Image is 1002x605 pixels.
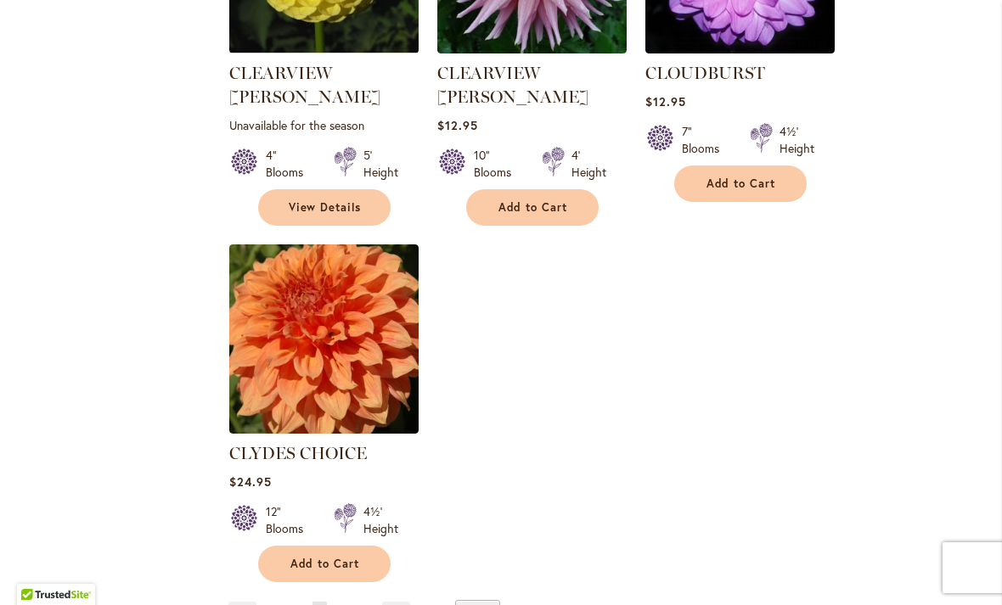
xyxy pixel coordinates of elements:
[645,63,765,83] a: CLOUDBURST
[437,41,627,57] a: Clearview Jonas
[498,200,568,215] span: Add to Cart
[437,117,478,133] span: $12.95
[258,189,391,226] a: View Details
[266,503,313,537] div: 12" Blooms
[13,545,60,592] iframe: Launch Accessibility Center
[229,244,419,434] img: Clyde's Choice
[363,147,398,181] div: 5' Height
[682,123,729,157] div: 7" Blooms
[466,189,599,226] button: Add to Cart
[437,63,588,107] a: CLEARVIEW [PERSON_NAME]
[780,123,814,157] div: 4½' Height
[229,473,272,490] span: $24.95
[645,93,686,109] span: $12.95
[229,117,419,133] p: Unavailable for the season
[229,443,367,463] a: CLYDES CHOICE
[290,557,360,571] span: Add to Cart
[258,546,391,582] button: Add to Cart
[645,41,835,57] a: Cloudburst
[474,147,521,181] div: 10" Blooms
[229,421,419,437] a: Clyde's Choice
[229,63,380,107] a: CLEARVIEW [PERSON_NAME]
[674,165,807,202] button: Add to Cart
[266,147,313,181] div: 4" Blooms
[289,200,362,215] span: View Details
[363,503,398,537] div: 4½' Height
[706,176,776,191] span: Add to Cart
[571,147,606,181] div: 4' Height
[229,41,419,57] a: CLEARVIEW DANIEL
